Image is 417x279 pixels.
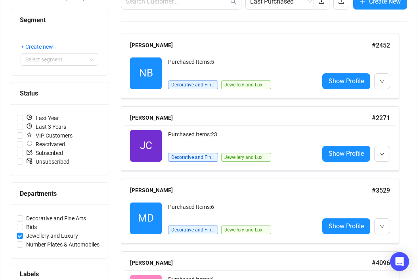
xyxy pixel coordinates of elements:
[329,221,364,231] span: Show Profile
[21,42,53,51] span: + Create new
[121,34,407,98] a: [PERSON_NAME]#2452NBPurchased Items:5Decorative and Fine ArtsJewellery and LuxuryShow Profile
[23,140,68,149] span: Reactivated
[140,138,152,154] span: JC
[130,113,372,122] div: [PERSON_NAME]
[121,179,407,243] a: [PERSON_NAME]#3529MDPurchased Items:6Decorative and Fine ArtsJewellery and LuxuryShow Profile
[329,76,364,86] span: Show Profile
[168,203,313,218] div: Purchased Items: 6
[168,225,218,234] span: Decorative and Fine Arts
[168,130,313,146] div: Purchased Items: 23
[221,153,271,162] span: Jewellery and Luxury
[20,189,99,199] div: Departments
[20,269,99,279] div: Labels
[23,114,62,122] span: Last Year
[221,80,271,89] span: Jewellery and Luxury
[322,146,370,162] a: Show Profile
[130,258,372,267] div: [PERSON_NAME]
[380,224,384,229] span: down
[372,42,390,49] span: # 2452
[380,79,384,84] span: down
[23,131,76,140] span: VIP Customers
[23,214,89,223] span: Decorative and Fine Arts
[21,40,59,53] button: + Create new
[139,65,153,81] span: NB
[322,73,370,89] a: Show Profile
[380,152,384,157] span: down
[322,218,370,234] a: Show Profile
[168,57,313,73] div: Purchased Items: 5
[23,223,40,231] span: Bids
[168,153,218,162] span: Decorative and Fine Arts
[121,106,407,171] a: [PERSON_NAME]#2271JCPurchased Items:23Decorative and Fine ArtsJewellery and LuxuryShow Profile
[23,157,73,166] span: Unsubscribed
[20,88,99,98] div: Status
[372,187,390,194] span: # 3529
[23,231,81,240] span: Jewellery and Luxury
[329,149,364,159] span: Show Profile
[221,225,271,234] span: Jewellery and Luxury
[372,114,390,122] span: # 2271
[23,149,66,157] span: Subscribed
[390,252,409,271] div: Open Intercom Messenger
[130,41,372,50] div: [PERSON_NAME]
[20,15,99,25] div: Segment
[372,259,390,267] span: # 4096
[23,240,103,249] span: Number Plates & Automobiles
[138,210,154,226] span: MD
[23,122,69,131] span: Last 3 Years
[130,186,372,195] div: [PERSON_NAME]
[168,80,218,89] span: Decorative and Fine Arts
